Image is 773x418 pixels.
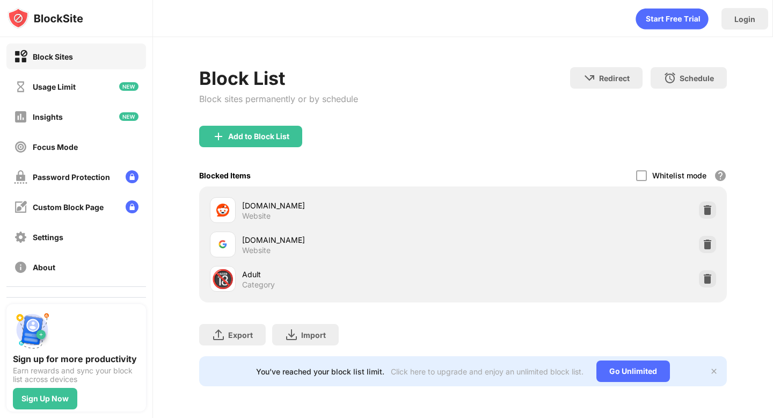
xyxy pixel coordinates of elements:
div: About [33,263,55,272]
div: Block sites permanently or by schedule [199,93,358,104]
div: [DOMAIN_NAME] [242,234,463,246]
img: customize-block-page-off.svg [14,200,27,214]
div: Block List [199,67,358,89]
div: 🔞 [212,268,234,290]
img: insights-off.svg [14,110,27,124]
img: favicons [216,204,229,217]
div: Add to Block List [228,132,289,141]
img: push-signup.svg [13,311,52,349]
div: Whitelist mode [652,171,706,180]
div: animation [636,8,709,30]
img: favicons [216,238,229,251]
div: Login [734,15,755,24]
div: Block Sites [33,52,73,61]
img: logo-blocksite.svg [8,8,83,29]
div: Focus Mode [33,142,78,152]
div: Export [228,330,253,340]
div: Custom Block Page [33,203,104,212]
div: Go Unlimited [596,361,670,382]
img: block-on.svg [14,50,27,63]
div: Website [242,211,271,221]
img: password-protection-off.svg [14,170,27,184]
div: Adult [242,269,463,280]
div: Sign up for more productivity [13,354,140,364]
img: time-usage-off.svg [14,80,27,93]
div: Settings [33,233,63,242]
img: x-button.svg [710,367,718,376]
div: Redirect [599,74,630,83]
img: about-off.svg [14,261,27,274]
div: You’ve reached your block list limit. [256,367,384,376]
div: Earn rewards and sync your block list across devices [13,366,140,384]
div: Import [301,330,326,340]
img: focus-off.svg [14,140,27,154]
img: new-icon.svg [119,82,138,91]
div: Website [242,246,271,255]
div: Sign Up Now [21,394,69,403]
div: Schedule [680,74,714,83]
img: settings-off.svg [14,230,27,244]
img: new-icon.svg [119,112,138,121]
img: lock-menu.svg [126,170,138,183]
div: [DOMAIN_NAME] [242,200,463,211]
div: Click here to upgrade and enjoy an unlimited block list. [391,367,584,376]
div: Insights [33,112,63,121]
div: Category [242,280,275,290]
div: Blocked Items [199,171,251,180]
img: lock-menu.svg [126,200,138,213]
div: Usage Limit [33,82,76,91]
div: Password Protection [33,172,110,182]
